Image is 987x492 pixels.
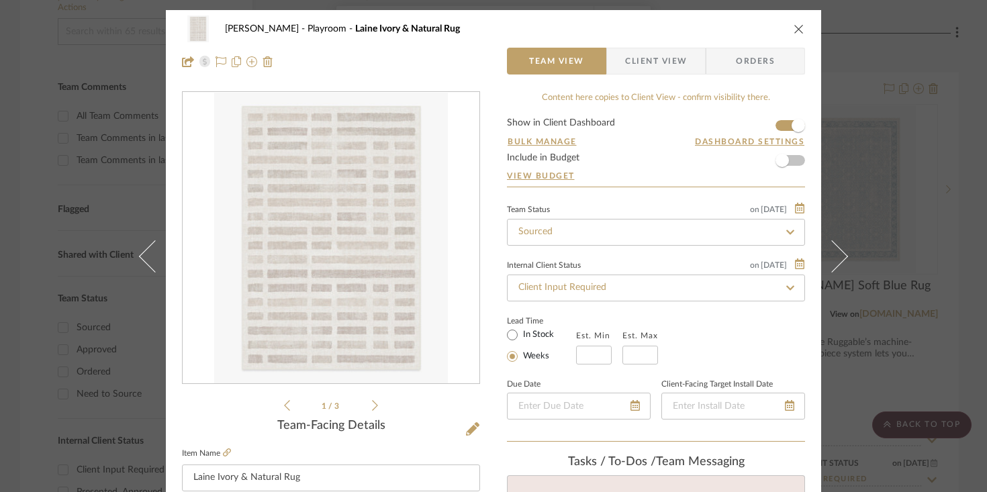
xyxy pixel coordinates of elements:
[507,275,805,301] input: Type to Search…
[625,48,687,75] span: Client View
[334,402,341,410] span: 3
[507,381,540,388] label: Due Date
[182,464,480,491] input: Enter Item Name
[721,48,790,75] span: Orders
[308,24,355,34] span: Playroom
[182,419,480,434] div: Team-Facing Details
[225,24,308,34] span: [PERSON_NAME]
[529,48,584,75] span: Team View
[507,262,581,269] div: Internal Client Status
[183,93,479,384] div: 0
[507,136,577,148] button: Bulk Manage
[507,315,576,327] label: Lead Time
[507,455,805,470] div: team Messaging
[750,205,759,213] span: on
[507,219,805,246] input: Type to Search…
[694,136,805,148] button: Dashboard Settings
[661,393,805,420] input: Enter Install Date
[750,261,759,269] span: on
[793,23,805,35] button: close
[263,56,273,67] img: Remove from project
[182,15,214,42] img: 64420532-35e0-406f-8d0f-8f21224e9928_48x40.jpg
[355,24,460,34] span: Laine Ivory & Natural Rug
[759,205,788,214] span: [DATE]
[507,170,805,181] a: View Budget
[759,260,788,270] span: [DATE]
[661,381,773,388] label: Client-Facing Target Install Date
[507,91,805,105] div: Content here copies to Client View - confirm visibility there.
[322,402,328,410] span: 1
[182,448,231,459] label: Item Name
[507,327,576,364] mat-radio-group: Select item type
[507,393,651,420] input: Enter Due Date
[214,93,447,384] img: 64420532-35e0-406f-8d0f-8f21224e9928_436x436.jpg
[568,456,656,468] span: Tasks / To-Dos /
[328,402,334,410] span: /
[520,329,554,341] label: In Stock
[576,331,610,340] label: Est. Min
[520,350,549,362] label: Weeks
[622,331,658,340] label: Est. Max
[507,207,550,213] div: Team Status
